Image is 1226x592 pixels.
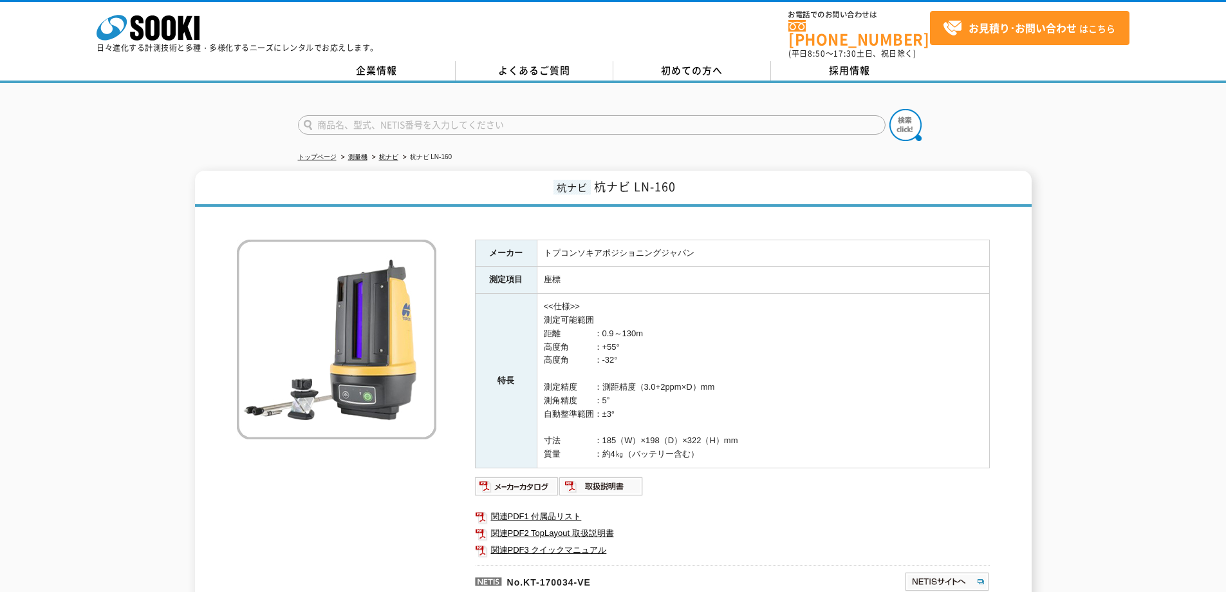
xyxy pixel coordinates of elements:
[559,476,644,497] img: 取扱説明書
[475,525,990,542] a: 関連PDF2 TopLayout 取扱説明書
[788,11,930,19] span: お電話でのお問い合わせは
[237,240,436,439] img: 杭ナビ LN-160
[833,48,857,59] span: 17:30
[594,178,676,195] span: 杭ナビ LN-160
[475,476,559,497] img: メーカーカタログ
[97,44,378,52] p: 日々進化する計測技術と多種・多様化するニーズにレンタルでお応えします。
[969,20,1077,35] strong: お見積り･お問い合わせ
[613,61,771,81] a: 初めての方へ
[559,484,644,494] a: 取扱説明書
[475,294,537,468] th: 特長
[379,153,398,160] a: 杭ナビ
[475,508,990,525] a: 関連PDF1 付属品リスト
[904,571,990,592] img: NETISサイトへ
[298,115,886,135] input: 商品名、型式、NETIS番号を入力してください
[475,267,537,294] th: 測定項目
[808,48,826,59] span: 8:50
[475,484,559,494] a: メーカーカタログ
[943,19,1115,38] span: はこちら
[298,153,337,160] a: トップページ
[553,180,591,195] span: 杭ナビ
[771,61,929,81] a: 採用情報
[537,294,989,468] td: <<仕様>> 測定可能範囲 距離 ：0.9～130m 高度角 ：+55° 高度角 ：-32° 測定精度 ：測距精度（3.0+2ppm×D）mm 測角精度 ：5” 自動整準範囲：±3° 寸法 ：1...
[298,61,456,81] a: 企業情報
[475,542,990,559] a: 関連PDF3 クイックマニュアル
[537,267,989,294] td: 座標
[475,240,537,267] th: メーカー
[348,153,367,160] a: 測量機
[788,20,930,46] a: [PHONE_NUMBER]
[456,61,613,81] a: よくあるご質問
[661,63,723,77] span: 初めての方へ
[930,11,1129,45] a: お見積り･お問い合わせはこちら
[400,151,452,164] li: 杭ナビ LN-160
[788,48,916,59] span: (平日 ～ 土日、祝日除く)
[537,240,989,267] td: トプコンソキアポジショニングジャパン
[889,109,922,141] img: btn_search.png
